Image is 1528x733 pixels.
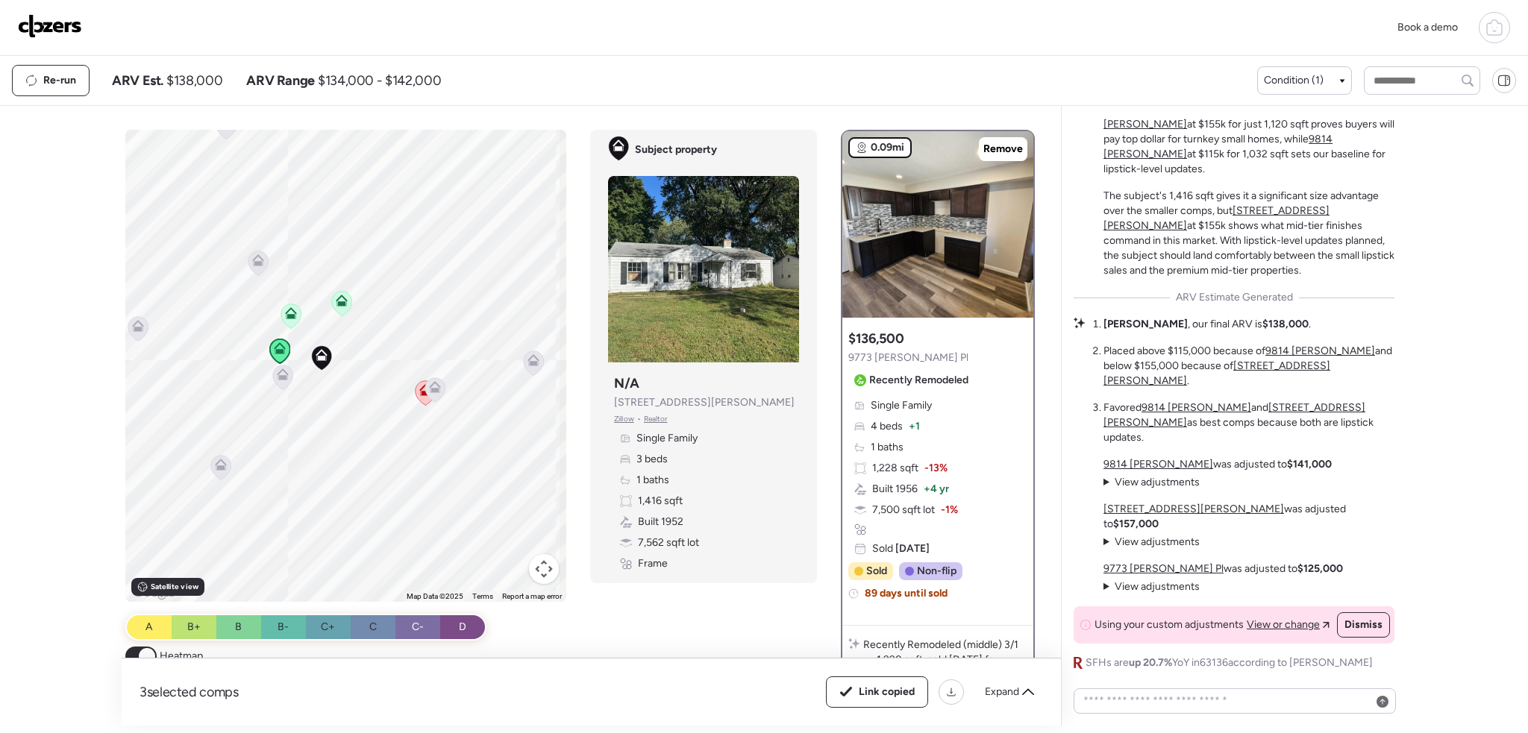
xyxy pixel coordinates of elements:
a: View or change [1247,617,1330,632]
span: ARV Estimate Generated [1176,290,1293,305]
span: B [235,620,242,635]
a: Report a map error [502,592,562,600]
p: was adjusted to [1103,457,1332,472]
span: [STREET_ADDRESS][PERSON_NAME] [614,395,795,410]
span: [DATE] [893,542,930,555]
span: B+ [187,620,201,635]
button: Map camera controls [529,554,559,584]
span: D [459,620,466,635]
span: Sold [866,564,887,579]
h3: $136,500 [848,330,904,347]
span: Subject property [635,142,717,157]
a: Open this area in Google Maps (opens a new window) [129,582,178,602]
span: + 4 yr [924,482,949,497]
li: Favored and as best comps because both are lipstick updates. [1103,400,1394,445]
span: 1,416 sqft [638,494,683,509]
span: 1 baths [636,473,669,488]
span: SFHs are YoY in 63136 according to [PERSON_NAME] [1086,655,1373,670]
span: Frame [638,556,668,571]
span: 4 beds [871,419,903,434]
img: Logo [18,14,82,38]
span: 1,228 sqft [872,461,918,476]
span: Built 1956 [872,482,918,497]
span: ARV Est. [112,72,163,89]
span: $134,000 - $142,000 [318,72,441,89]
p: The subject's 1,416 sqft gives it a significant size advantage over the smaller comps, but at $15... [1103,189,1394,278]
span: Condition (1) [1264,73,1324,88]
span: 89 days until sold [865,586,948,601]
span: Expand [985,685,1019,699]
span: Non-flip [917,564,956,579]
strong: [PERSON_NAME] [1103,318,1188,330]
a: 9814 [PERSON_NAME] [1103,458,1213,471]
span: Map Data ©2025 [407,592,463,600]
span: Book a demo [1397,21,1458,34]
span: Link copied [859,685,915,699]
span: View adjustments [1115,535,1200,548]
span: -13% [924,461,948,476]
p: This neighborhood shows a clear pattern where buyers pay premiums for both size and finish qualit... [1103,72,1394,177]
span: C- [412,620,424,635]
summary: View adjustments [1103,475,1200,490]
span: Remove [983,142,1023,157]
strong: $138,000 [1262,318,1309,330]
summary: View adjustments [1103,535,1200,550]
span: ARV Range [246,72,315,89]
span: -1% [941,503,958,517]
span: Single Family [871,398,932,413]
a: 9773 [PERSON_NAME] Pl [1103,562,1224,575]
span: B- [278,620,289,635]
span: • [637,413,641,425]
span: Dismiss [1344,617,1383,632]
span: 3 selected comps [140,683,239,701]
h3: N/A [614,374,639,392]
span: Heatmap [160,649,203,664]
span: Zillow [614,413,634,425]
li: Placed above $115,000 because of and below $155,000 because of . [1103,344,1394,388]
img: Google [129,582,178,602]
span: + 1 [909,419,920,434]
span: Built 1952 [638,515,683,529]
span: Realtor [644,413,668,425]
strong: $125,000 [1297,562,1343,575]
span: C [369,620,377,635]
strong: $157,000 [1113,517,1159,530]
p: was adjusted to [1103,502,1394,532]
span: Using your custom adjustments [1095,617,1244,632]
span: 7,500 sqft lot [872,503,935,517]
a: 9814 [PERSON_NAME] [1265,345,1375,357]
span: Satellite view [151,581,198,593]
p: was adjusted to [1103,561,1343,576]
span: C+ [321,620,335,635]
span: Recently Remodeled [869,373,968,388]
span: Sold [872,541,930,556]
a: [STREET_ADDRESS][PERSON_NAME] [1103,503,1284,515]
span: 7,562 sqft lot [638,535,699,550]
span: 9773 [PERSON_NAME] Pl [848,350,968,365]
span: Single Family [636,431,698,446]
span: $138,000 [166,72,222,89]
span: View adjustments [1115,476,1200,488]
a: 9814 [PERSON_NAME] [1142,401,1251,414]
span: Re-run [43,73,76,88]
span: View adjustments [1115,580,1200,593]
a: Terms (opens in new tab) [472,592,493,600]
span: 1 baths [871,440,904,455]
span: A [145,620,152,635]
strong: $141,000 [1287,458,1332,471]
summary: View adjustments [1103,579,1200,594]
li: , our final ARV is . [1103,317,1311,332]
span: up 20.7% [1129,656,1172,669]
span: 0.09mi [871,140,904,155]
span: View or change [1247,617,1320,632]
span: 3 beds [636,452,668,467]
